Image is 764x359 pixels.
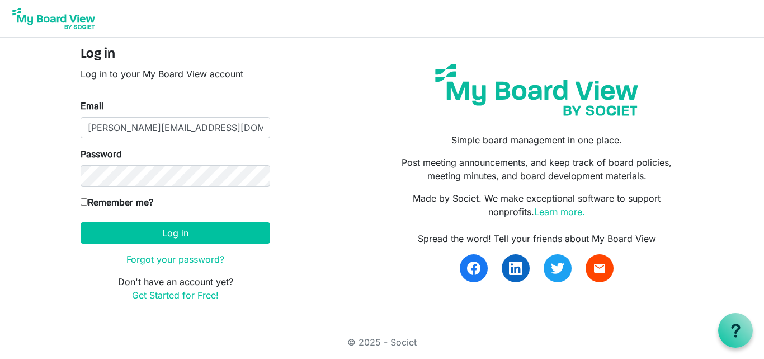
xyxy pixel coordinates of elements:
[81,222,270,244] button: Log in
[534,206,585,217] a: Learn more.
[81,99,103,113] label: Email
[81,198,88,206] input: Remember me?
[390,192,683,218] p: Made by Societ. We make exceptional software to support nonprofits.
[509,262,522,275] img: linkedin.svg
[390,133,683,147] p: Simple board management in one place.
[9,4,98,32] img: My Board View Logo
[467,262,480,275] img: facebook.svg
[81,275,270,302] p: Don't have an account yet?
[390,232,683,245] div: Spread the word! Tell your friends about My Board View
[81,46,270,63] h4: Log in
[81,147,122,161] label: Password
[593,262,606,275] span: email
[390,156,683,183] p: Post meeting announcements, and keep track of board policies, meeting minutes, and board developm...
[81,67,270,81] p: Log in to your My Board View account
[132,290,219,301] a: Get Started for Free!
[81,195,153,209] label: Remember me?
[586,254,614,282] a: email
[126,254,224,265] a: Forgot your password?
[427,55,647,124] img: my-board-view-societ.svg
[347,337,417,348] a: © 2025 - Societ
[551,262,564,275] img: twitter.svg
